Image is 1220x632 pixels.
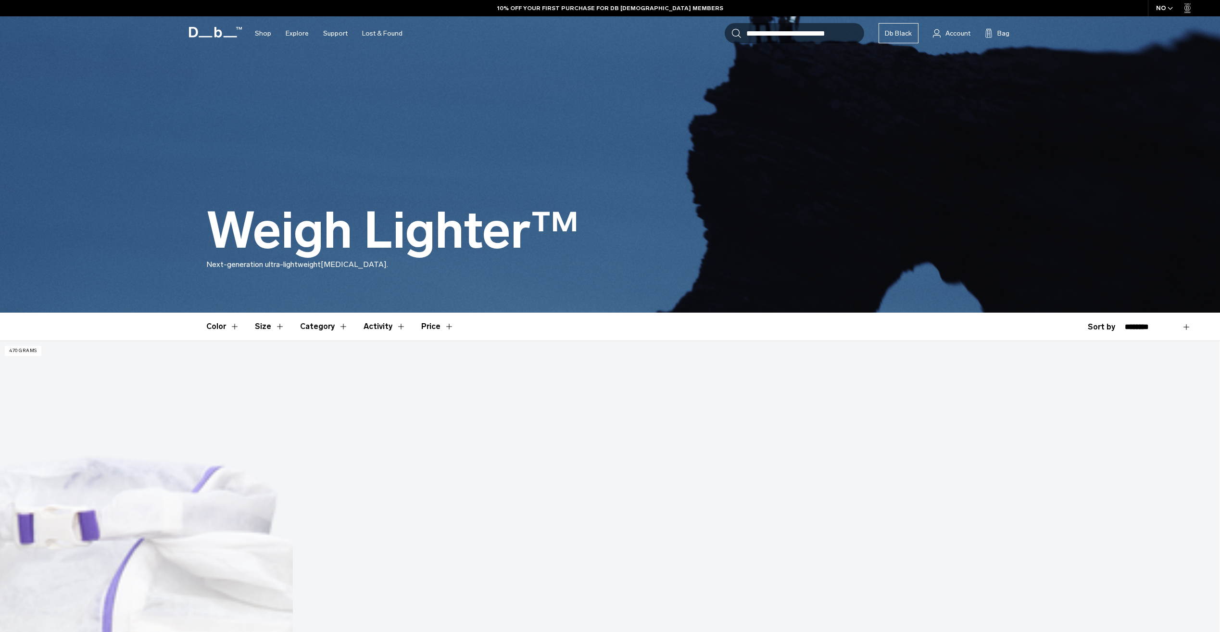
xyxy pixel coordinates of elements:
[248,16,410,51] nav: Main Navigation
[985,27,1009,39] button: Bag
[364,313,406,341] button: Toggle Filter
[300,313,348,341] button: Toggle Filter
[206,313,239,341] button: Toggle Filter
[5,346,41,356] p: 470 grams
[321,260,388,269] span: [MEDICAL_DATA].
[497,4,723,13] a: 10% OFF YOUR FIRST PURCHASE FOR DB [DEMOGRAPHIC_DATA] MEMBERS
[286,16,309,51] a: Explore
[323,16,348,51] a: Support
[206,260,321,269] span: Next-generation ultra-lightweight
[879,23,918,43] a: Db Black
[997,28,1009,38] span: Bag
[255,16,271,51] a: Shop
[362,16,402,51] a: Lost & Found
[945,28,970,38] span: Account
[933,27,970,39] a: Account
[421,313,454,341] button: Toggle Price
[255,313,285,341] button: Toggle Filter
[206,203,579,259] h1: Weigh Lighter™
